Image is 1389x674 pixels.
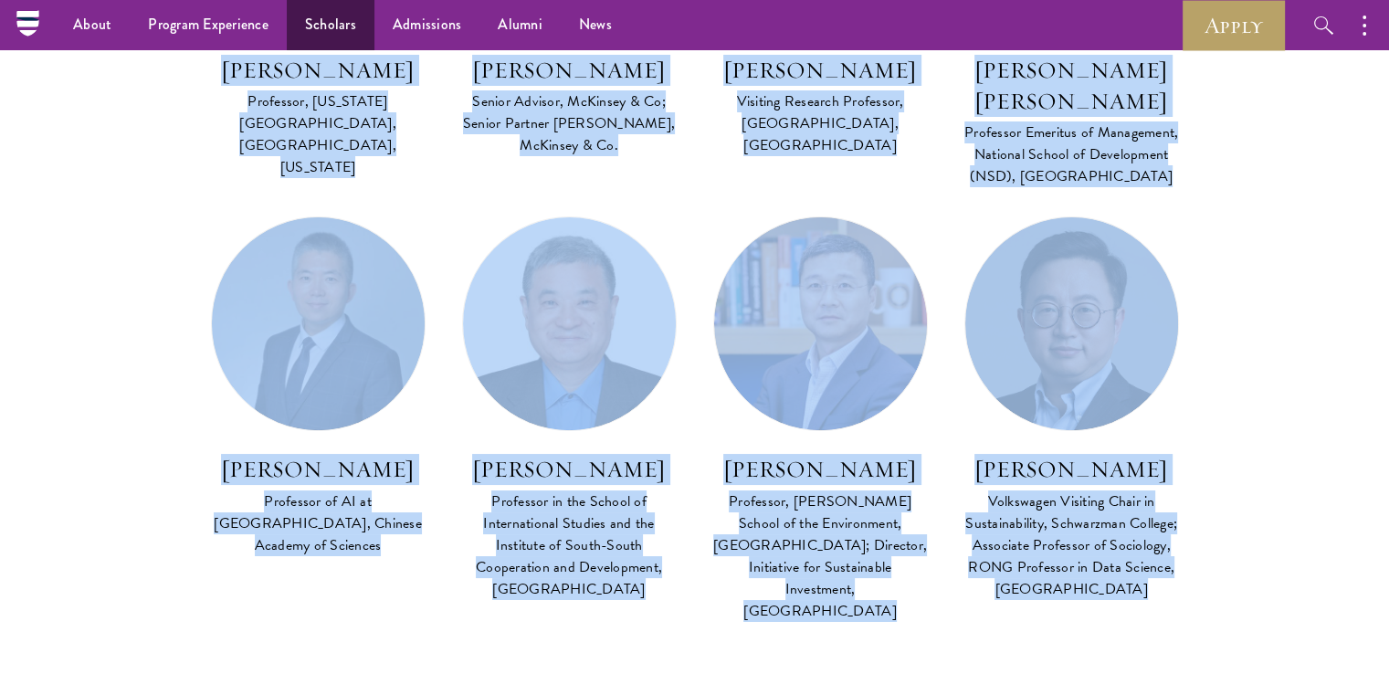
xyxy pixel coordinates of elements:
h3: [PERSON_NAME] [211,454,426,485]
h3: [PERSON_NAME] [462,55,677,86]
a: [PERSON_NAME] Professor of AI at [GEOGRAPHIC_DATA], Chinese Academy of Sciences [211,216,426,558]
div: Visiting Research Professor, [GEOGRAPHIC_DATA], [GEOGRAPHIC_DATA] [713,90,928,156]
a: [PERSON_NAME] Professor in the School of International Studies and the Institute of South-South C... [462,216,677,602]
div: Volkswagen Visiting Chair in Sustainability, Schwarzman College; Associate Professor of Sociology... [964,490,1179,600]
div: Professor, [US_STATE][GEOGRAPHIC_DATA], [GEOGRAPHIC_DATA], [US_STATE] [211,90,426,178]
div: Senior Advisor, McKinsey & Co; Senior Partner [PERSON_NAME], McKinsey & Co. [462,90,677,156]
h3: [PERSON_NAME] [713,55,928,86]
a: [PERSON_NAME] Volkswagen Visiting Chair in Sustainability, Schwarzman College; Associate Professo... [964,216,1179,602]
h3: [PERSON_NAME] [964,454,1179,485]
h3: [PERSON_NAME] [PERSON_NAME] [964,55,1179,117]
h3: [PERSON_NAME] [211,55,426,86]
div: Professor, [PERSON_NAME] School of the Environment, [GEOGRAPHIC_DATA]; Director, Initiative for S... [713,490,928,622]
div: Professor Emeritus of Management, National School of Development (NSD), [GEOGRAPHIC_DATA] [964,121,1179,187]
div: Professor in the School of International Studies and the Institute of South-South Cooperation and... [462,490,677,600]
h3: [PERSON_NAME] [462,454,677,485]
a: [PERSON_NAME] Professor, [PERSON_NAME] School of the Environment, [GEOGRAPHIC_DATA]; Director, In... [713,216,928,624]
h3: [PERSON_NAME] [713,454,928,485]
div: Professor of AI at [GEOGRAPHIC_DATA], Chinese Academy of Sciences [211,490,426,556]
